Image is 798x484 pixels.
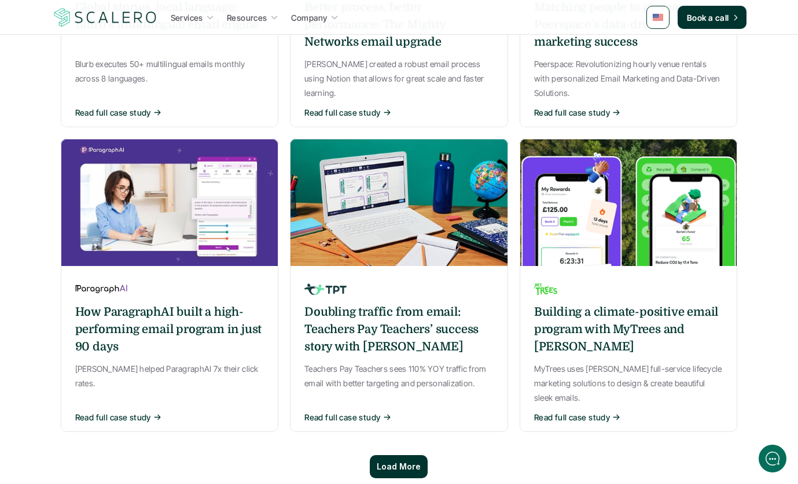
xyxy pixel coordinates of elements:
[304,411,380,423] p: Read full case study
[75,361,264,390] p: [PERSON_NAME] helped ParagraphAI 7x their click rates.
[52,6,159,28] img: Scalero company logo
[534,106,723,119] button: Read full case study
[97,404,146,412] span: We run on Gist
[18,153,214,176] button: New conversation
[520,139,738,266] img: MyTrees app user interface screens
[687,12,729,24] p: Book a call
[304,106,380,119] p: Read full case study
[17,56,214,75] h1: Hi! Welcome to Scalero.
[534,304,723,356] h6: Building a climate-positive email program with MyTrees and [PERSON_NAME]
[304,361,494,390] p: Teachers Pay Teachers sees 110% YOY traffic from email with better targeting and personalization.
[534,411,723,423] button: Read full case study
[520,139,738,432] a: MyTrees app user interface screensBuilding a climate-positive email program with MyTrees and [PER...
[61,139,279,266] img: A photo of a woman working on a laptop, alongside a screenshot of an app.
[290,139,508,432] a: A desk with some items above like a laptop, post-its, sketch books and a globe.Doubling traffic f...
[291,12,328,24] p: Company
[377,462,421,472] p: Load More
[304,411,494,423] button: Read full case study
[227,12,267,24] p: Resources
[534,106,610,119] p: Read full case study
[534,411,610,423] p: Read full case study
[290,139,508,266] img: A desk with some items above like a laptop, post-its, sketch books and a globe.
[75,106,264,119] button: Read full case study
[75,106,151,119] p: Read full case study
[75,411,264,423] button: Read full case study
[75,57,264,86] p: Blurb executes 50+ multilingual emails monthly across 8 languages.
[52,7,159,28] a: Scalero company logo
[171,12,203,24] p: Services
[304,57,494,101] p: [PERSON_NAME] created a robust email process using Notion that allows for great scale and faster ...
[75,411,151,423] p: Read full case study
[759,445,786,472] iframe: gist-messenger-bubble-iframe
[17,77,214,132] h2: Let us know if we can help with lifecycle marketing.
[534,361,723,405] p: MyTrees uses [PERSON_NAME] full-service lifecycle marketing solutions to design & create beautifu...
[304,106,494,119] button: Read full case study
[75,304,264,356] h6: How ParagraphAI built a high-performing email program in just 90 days
[534,57,723,101] p: Peerspace: Revolutionizing hourly venue rentals with personalized Email Marketing and Data-Driven...
[61,139,279,432] a: A photo of a woman working on a laptop, alongside a screenshot of an app.How ParagraphAI built a ...
[304,304,494,356] h6: Doubling traffic from email: Teachers Pay Teachers’ success story with [PERSON_NAME]
[678,6,746,29] a: Book a call
[75,160,139,169] span: New conversation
